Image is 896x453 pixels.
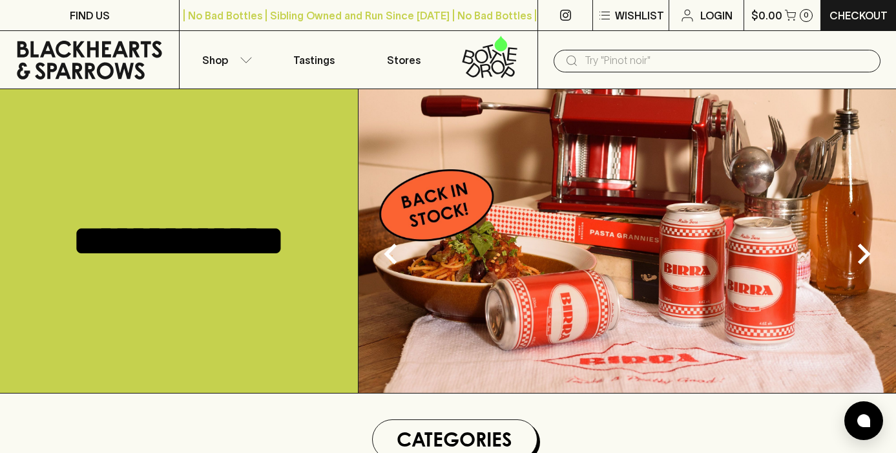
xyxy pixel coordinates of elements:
[359,31,448,89] a: Stores
[293,52,335,68] p: Tastings
[838,228,890,280] button: Next
[615,8,664,23] p: Wishlist
[70,8,110,23] p: FIND US
[387,52,421,68] p: Stores
[829,8,888,23] p: Checkout
[269,31,359,89] a: Tastings
[365,228,417,280] button: Previous
[751,8,782,23] p: $0.00
[585,50,870,71] input: Try "Pinot noir"
[857,414,870,427] img: bubble-icon
[359,89,896,393] img: optimise
[804,12,809,19] p: 0
[180,31,269,89] button: Shop
[202,52,228,68] p: Shop
[700,8,733,23] p: Login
